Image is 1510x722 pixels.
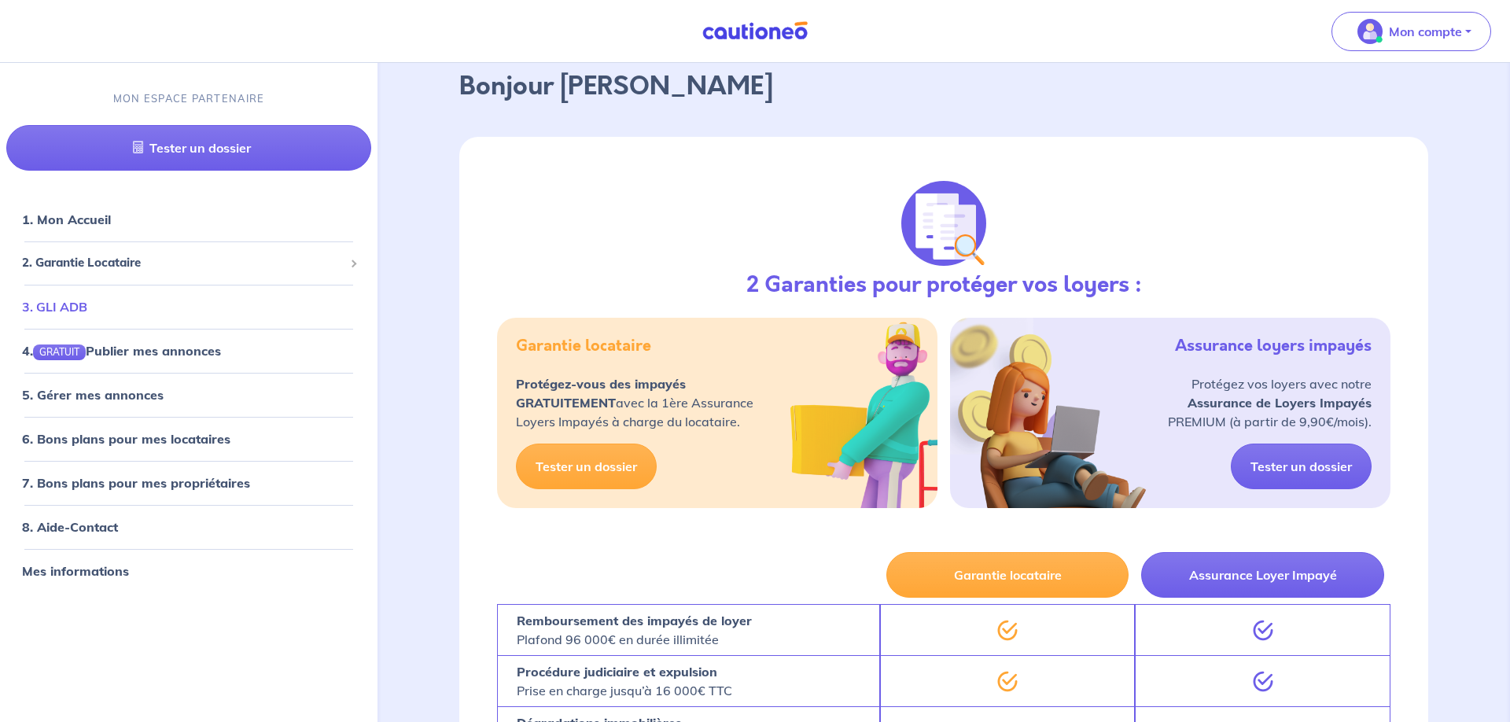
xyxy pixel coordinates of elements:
[22,342,221,358] a: 4.GRATUITPublier mes annonces
[6,423,371,455] div: 6. Bons plans pour mes locataires
[22,298,87,314] a: 3. GLI ADB
[517,664,717,680] strong: Procédure judiciaire et expulsion
[22,475,250,491] a: 7. Bons plans pour mes propriétaires
[1175,337,1372,355] h5: Assurance loyers impayés
[6,467,371,499] div: 7. Bons plans pour mes propriétaires
[6,290,371,322] div: 3. GLI ADB
[516,374,753,431] p: avec la 1ère Assurance Loyers Impayés à charge du locataire.
[1141,552,1384,598] button: Assurance Loyer Impayé
[6,334,371,366] div: 4.GRATUITPublier mes annonces
[696,21,814,41] img: Cautioneo
[1331,12,1491,51] button: illu_account_valid_menu.svgMon compte
[6,555,371,587] div: Mes informations
[1389,22,1462,41] p: Mon compte
[1168,374,1372,431] p: Protégez vos loyers avec notre PREMIUM (à partir de 9,90€/mois).
[516,337,651,355] h5: Garantie locataire
[6,379,371,411] div: 5. Gérer mes annonces
[1357,19,1383,44] img: illu_account_valid_menu.svg
[1188,395,1372,411] strong: Assurance de Loyers Impayés
[886,552,1129,598] button: Garantie locataire
[516,376,686,411] strong: Protégez-vous des impayés GRATUITEMENT
[22,254,344,272] span: 2. Garantie Locataire
[901,181,986,266] img: justif-loupe
[6,248,371,278] div: 2. Garantie Locataire
[517,662,732,700] p: Prise en charge jusqu’à 16 000€ TTC
[6,125,371,171] a: Tester un dossier
[22,431,230,447] a: 6. Bons plans pour mes locataires
[22,563,129,579] a: Mes informations
[6,204,371,235] div: 1. Mon Accueil
[6,511,371,543] div: 8. Aide-Contact
[22,212,111,227] a: 1. Mon Accueil
[459,68,1428,105] p: Bonjour [PERSON_NAME]
[113,91,265,106] p: MON ESPACE PARTENAIRE
[22,387,164,403] a: 5. Gérer mes annonces
[516,444,657,489] a: Tester un dossier
[517,613,752,628] strong: Remboursement des impayés de loyer
[1231,444,1372,489] a: Tester un dossier
[746,272,1142,299] h3: 2 Garanties pour protéger vos loyers :
[517,611,752,649] p: Plafond 96 000€ en durée illimitée
[22,519,118,535] a: 8. Aide-Contact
